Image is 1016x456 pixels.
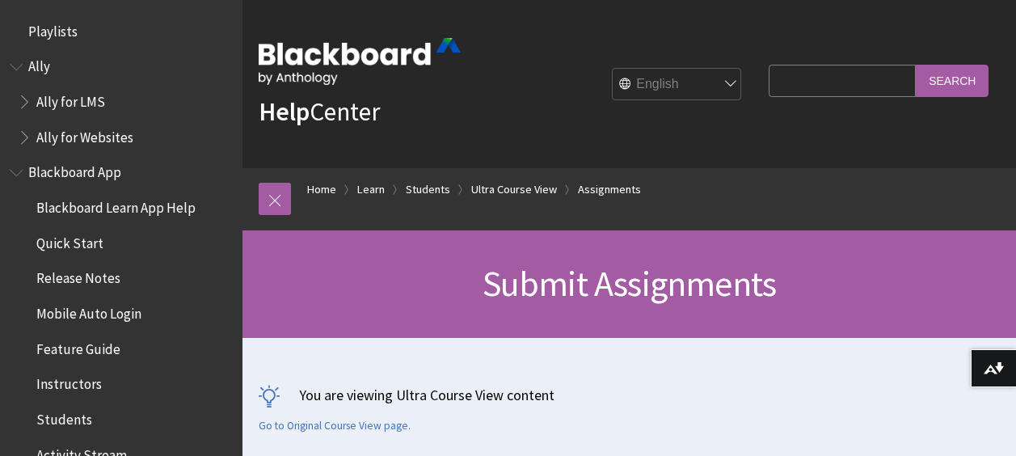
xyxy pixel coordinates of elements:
span: Ally for LMS [36,88,105,110]
a: Assignments [578,179,641,200]
a: HelpCenter [259,95,380,128]
span: Mobile Auto Login [36,300,141,322]
span: Instructors [36,371,102,393]
input: Search [916,65,989,96]
a: Students [406,179,450,200]
span: Blackboard Learn App Help [36,194,196,216]
span: Feature Guide [36,336,120,357]
a: Go to Original Course View page. [259,419,411,433]
select: Site Language Selector [613,69,742,101]
p: You are viewing Ultra Course View content [259,385,1000,405]
span: Ally [28,53,50,75]
a: Home [307,179,336,200]
nav: Book outline for Anthology Ally Help [10,53,233,151]
span: Blackboard App [28,159,121,181]
span: Students [36,406,92,428]
span: Quick Start [36,230,103,251]
strong: Help [259,95,310,128]
span: Playlists [28,18,78,40]
a: Ultra Course View [471,179,557,200]
img: Blackboard by Anthology [259,38,461,85]
span: Release Notes [36,265,120,287]
a: Learn [357,179,385,200]
span: Submit Assignments [483,261,777,306]
span: Ally for Websites [36,124,133,146]
nav: Book outline for Playlists [10,18,233,45]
